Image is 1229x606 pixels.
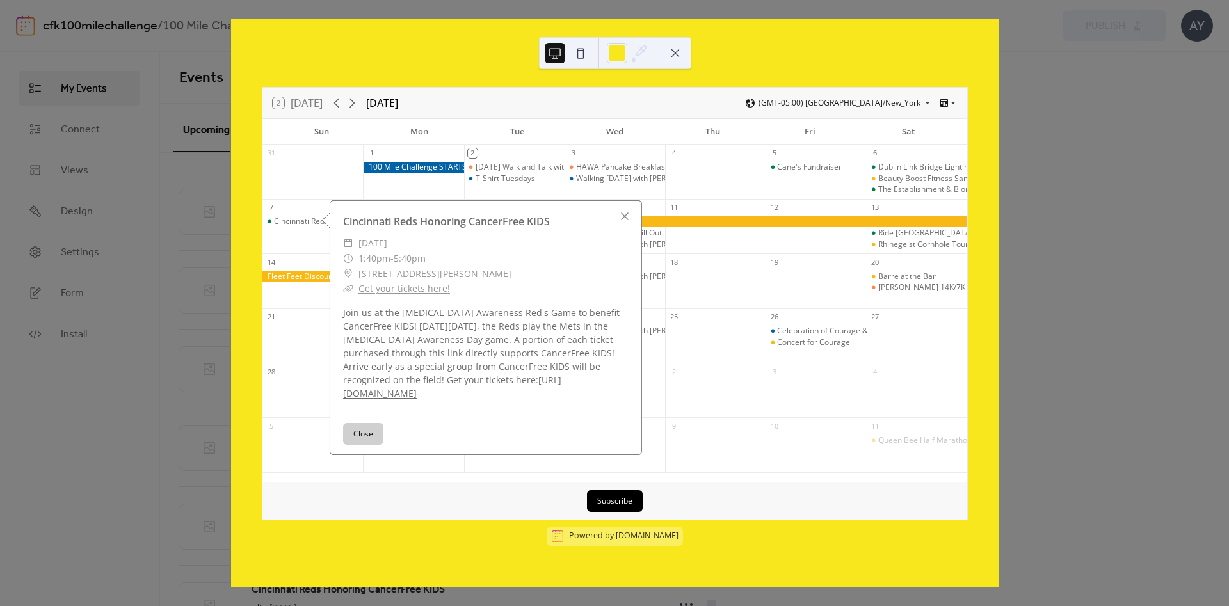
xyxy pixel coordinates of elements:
[878,239,996,250] div: Rhinegeist Cornhole Tournament
[266,257,276,267] div: 14
[669,148,679,158] div: 4
[358,251,390,266] span: 1:40pm
[565,162,665,173] div: HAWA Pancake Breakfast
[343,374,561,399] a: [URL][DOMAIN_NAME]
[867,271,967,282] div: Barre at the Bar
[769,312,779,322] div: 26
[569,530,679,541] div: Powered by
[266,367,276,376] div: 28
[468,148,478,158] div: 2
[871,421,880,431] div: 11
[568,148,578,158] div: 3
[576,162,668,173] div: HAWA Pancake Breakfast
[343,266,353,282] div: ​
[273,119,371,145] div: Sun
[878,173,984,184] div: Beauty Boost Fitness Sampler
[566,119,664,145] div: Wed
[616,530,679,541] a: [DOMAIN_NAME]
[769,203,779,212] div: 12
[343,251,353,266] div: ​
[587,490,643,512] button: Subscribe
[262,216,363,227] div: Cincinnati Reds Honoring CancerFree KIDS
[766,337,866,348] div: Concert for Courage
[867,162,967,173] div: Dublin Link Bridge Lighting
[266,421,276,431] div: 5
[878,435,972,446] div: Queen Bee Half Marathon
[669,367,679,376] div: 2
[867,184,967,195] div: The Establishment & Blondie Brews CFK Give Back!
[266,312,276,322] div: 21
[867,228,967,239] div: Ride Cincinnati
[769,257,779,267] div: 19
[871,257,880,267] div: 20
[859,119,957,145] div: Sat
[769,367,779,376] div: 3
[366,95,398,111] div: [DATE]
[669,257,679,267] div: 18
[871,367,880,376] div: 4
[262,271,464,282] div: Fleet Feet Discount & Giveback Week!
[464,173,565,184] div: T-Shirt Tuesdays
[867,239,967,250] div: Rhinegeist Cornhole Tournament
[358,266,511,282] span: [STREET_ADDRESS][PERSON_NAME]
[769,421,779,431] div: 10
[266,148,276,158] div: 31
[878,228,973,239] div: Ride [GEOGRAPHIC_DATA]
[759,99,920,107] span: (GMT-05:00) [GEOGRAPHIC_DATA]/New_York
[576,326,712,337] div: Walking [DATE] with [PERSON_NAME]!
[766,326,866,337] div: Celebration of Courage & Concert for Courage
[762,119,860,145] div: Fri
[669,312,679,322] div: 25
[476,162,631,173] div: [DATE] Walk and Talk with [PERSON_NAME]
[266,203,276,212] div: 7
[777,162,842,173] div: Cane's Fundraiser
[766,162,866,173] div: Cane's Fundraiser
[343,235,353,251] div: ​
[669,203,679,212] div: 11
[664,119,762,145] div: Thu
[371,119,469,145] div: Mon
[878,184,1059,195] div: The Establishment & Blondie Brews CFK Give Back!
[468,119,566,145] div: Tue
[871,203,880,212] div: 13
[669,421,679,431] div: 9
[330,306,641,400] div: Join us at the [MEDICAL_DATA] Awareness Red's Game to benefit CancerFree KIDS! [DATE][DATE], the ...
[476,173,535,184] div: T-Shirt Tuesdays
[464,162,565,173] div: Tuesday Walk and Talk with Nick Fortine
[363,162,463,173] div: 100 Mile Challenge STARTS TODAY!
[358,282,450,294] a: Get your tickets here!
[390,251,394,266] span: -
[394,251,426,266] span: 5:40pm
[878,282,1077,293] div: [PERSON_NAME] 14K/7K Brewery Run (TQL Beer Series)
[777,326,943,337] div: Celebration of Courage & Concert for Courage
[878,271,936,282] div: Barre at the Bar
[565,173,665,184] div: Walking Wednesday with Jill!
[769,148,779,158] div: 5
[576,271,712,282] div: Walking [DATE] with [PERSON_NAME]!
[343,214,550,228] a: Cincinnati Reds Honoring CancerFree KIDS
[867,282,967,293] div: Hudepohl 14K/7K Brewery Run (TQL Beer Series)
[363,216,967,227] div: Fleet Feet Discount & Giveback Week!
[576,239,712,250] div: Walking [DATE] with [PERSON_NAME]!
[367,148,376,158] div: 1
[576,173,712,184] div: Walking [DATE] with [PERSON_NAME]!
[878,162,973,173] div: Dublin Link Bridge Lighting
[867,173,967,184] div: Beauty Boost Fitness Sampler
[867,435,967,446] div: Queen Bee Half Marathon
[343,281,353,296] div: ​
[274,216,426,227] div: Cincinnati Reds Honoring CancerFree KIDS
[777,337,850,348] div: Concert for Courage
[358,235,387,251] span: [DATE]
[871,312,880,322] div: 27
[871,148,880,158] div: 6
[343,423,383,445] button: Close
